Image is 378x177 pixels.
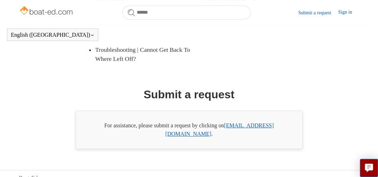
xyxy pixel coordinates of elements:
[360,159,378,177] button: Live chat
[298,9,338,16] a: Submit a request
[19,4,74,18] img: Boat-Ed Help Center home page
[122,6,251,20] input: Search
[165,122,274,137] a: [EMAIL_ADDRESS][DOMAIN_NAME]
[76,111,303,149] div: For assistance, please submit a request by clicking on .
[144,86,235,103] h1: Submit a request
[338,8,359,17] a: Sign in
[95,40,196,69] a: Troubleshooting | Cannot Get Back To Where Left Off?
[11,32,94,38] button: English ([GEOGRAPHIC_DATA])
